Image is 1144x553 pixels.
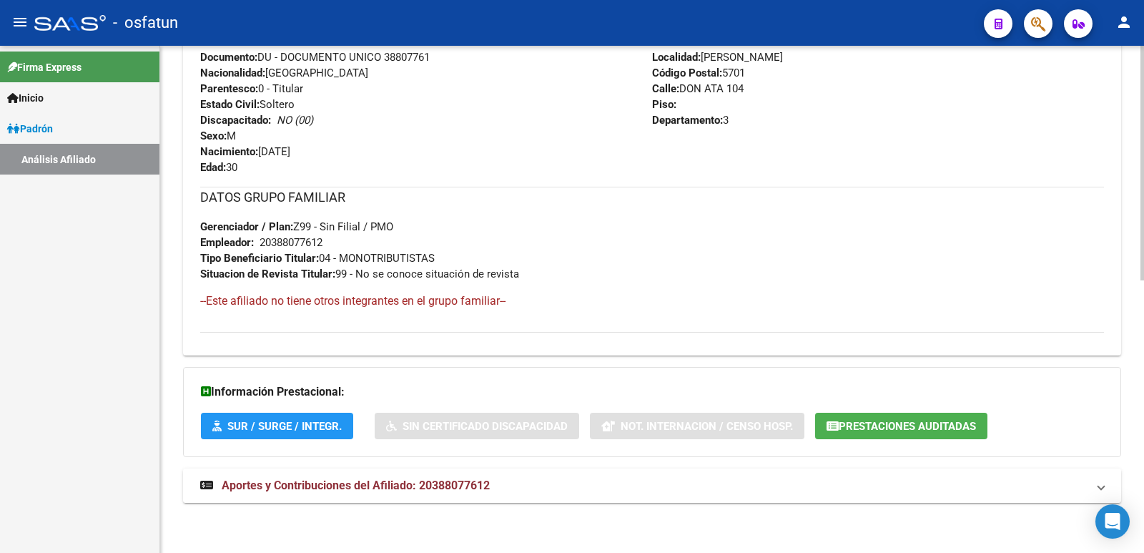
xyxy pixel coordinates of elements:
[815,413,987,439] button: Prestaciones Auditadas
[200,51,257,64] strong: Documento:
[200,236,254,249] strong: Empleador:
[200,67,368,79] span: [GEOGRAPHIC_DATA]
[200,35,289,48] span: 20388077612
[621,420,793,433] span: Not. Internacion / Censo Hosp.
[652,67,722,79] strong: Código Postal:
[652,98,676,111] strong: Piso:
[200,82,258,95] strong: Parentesco:
[652,51,701,64] strong: Localidad:
[652,114,723,127] strong: Departamento:
[200,145,258,158] strong: Nacimiento:
[200,293,1104,309] h4: --Este afiliado no tiene otros integrantes en el grupo familiar--
[200,82,303,95] span: 0 - Titular
[652,51,783,64] span: [PERSON_NAME]
[652,82,679,95] strong: Calle:
[652,114,729,127] span: 3
[200,187,1104,207] h3: DATOS GRUPO FAMILIAR
[200,220,393,233] span: Z99 - Sin Filial / PMO
[277,114,313,127] i: NO (00)
[652,67,745,79] span: 5701
[652,35,701,48] strong: Provincia:
[201,382,1103,402] h3: Información Prestacional:
[222,479,490,492] span: Aportes y Contribuciones del Afiliado: 20388077612
[200,67,265,79] strong: Nacionalidad:
[403,420,568,433] span: Sin Certificado Discapacidad
[113,7,178,39] span: - osfatun
[1115,14,1133,31] mat-icon: person
[839,420,976,433] span: Prestaciones Auditadas
[183,469,1121,503] mat-expansion-panel-header: Aportes y Contribuciones del Afiliado: 20388077612
[375,413,579,439] button: Sin Certificado Discapacidad
[227,420,342,433] span: SUR / SURGE / INTEGR.
[200,161,226,174] strong: Edad:
[200,129,227,142] strong: Sexo:
[200,145,290,158] span: [DATE]
[200,129,236,142] span: M
[7,59,82,75] span: Firma Express
[200,98,260,111] strong: Estado Civil:
[652,35,741,48] span: San Luis
[200,35,226,48] strong: CUIL:
[200,268,519,280] span: 99 - No se conoce situación de revista
[1095,504,1130,539] div: Open Intercom Messenger
[590,413,804,439] button: Not. Internacion / Censo Hosp.
[7,90,44,106] span: Inicio
[11,14,29,31] mat-icon: menu
[200,252,319,265] strong: Tipo Beneficiario Titular:
[260,235,322,250] div: 20388077612
[200,268,335,280] strong: Situacion de Revista Titular:
[200,51,430,64] span: DU - DOCUMENTO UNICO 38807761
[652,82,744,95] span: DON ATA 104
[200,161,237,174] span: 30
[200,114,271,127] strong: Discapacitado:
[200,98,295,111] span: Soltero
[201,413,353,439] button: SUR / SURGE / INTEGR.
[7,121,53,137] span: Padrón
[200,220,293,233] strong: Gerenciador / Plan:
[200,252,435,265] span: 04 - MONOTRIBUTISTAS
